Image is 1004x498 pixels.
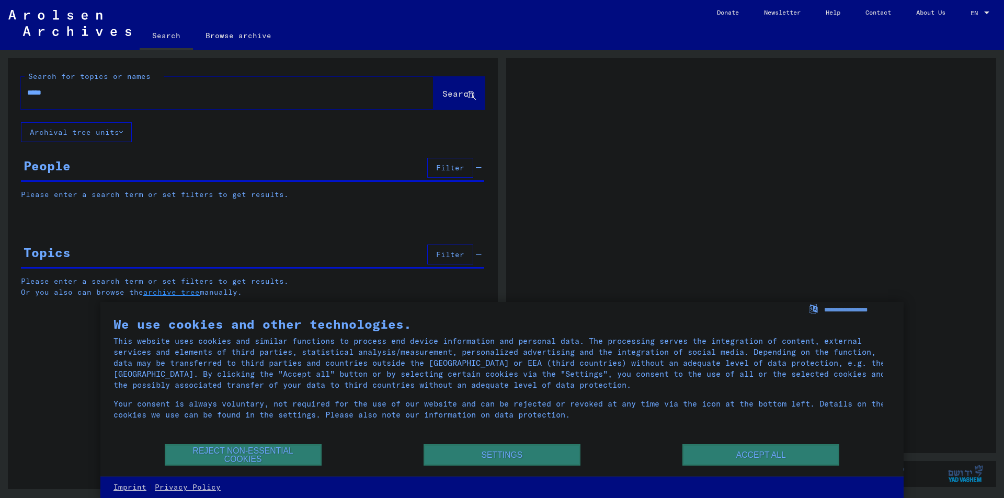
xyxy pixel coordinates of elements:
div: Topics [24,243,71,262]
button: Archival tree units [21,122,132,142]
span: Filter [436,250,464,259]
button: Search [433,77,485,109]
p: Please enter a search term or set filters to get results. [21,189,484,200]
a: Search [140,23,193,50]
p: Please enter a search term or set filters to get results. Or you also can browse the manually. [21,276,485,298]
a: Browse archive [193,23,284,48]
div: People [24,156,71,175]
button: Filter [427,158,473,178]
button: Filter [427,245,473,264]
div: Your consent is always voluntary, not required for the use of our website and can be rejected or ... [113,398,891,420]
button: Reject non-essential cookies [165,444,322,466]
mat-label: Search for topics or names [28,72,151,81]
a: Imprint [113,482,146,493]
span: Search [442,88,474,99]
button: Settings [424,444,580,466]
img: yv_logo.png [946,460,985,487]
div: This website uses cookies and similar functions to process end device information and personal da... [113,335,891,390]
div: We use cookies and other technologies. [113,318,891,330]
a: Privacy Policy [155,482,221,493]
button: Accept all [682,444,839,466]
a: archive tree [143,287,200,297]
span: Filter [436,163,464,172]
span: EN [971,9,982,17]
img: Arolsen_neg.svg [8,10,131,36]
